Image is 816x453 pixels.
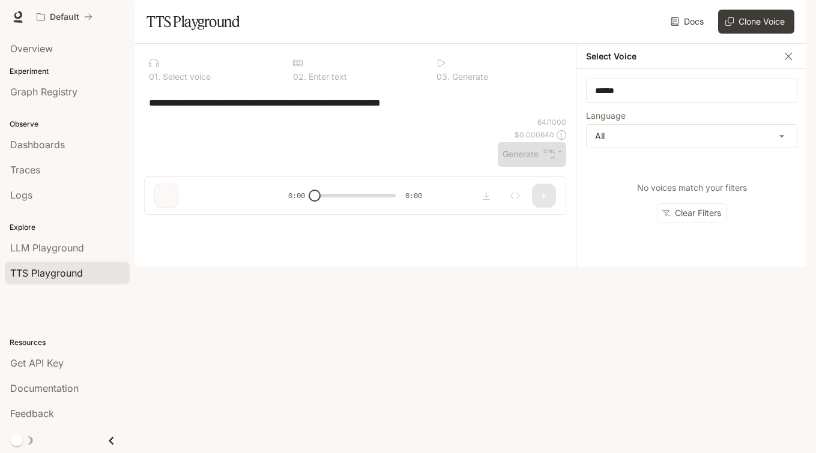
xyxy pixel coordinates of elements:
[587,125,797,148] div: All
[718,10,794,34] button: Clone Voice
[306,73,347,81] p: Enter text
[537,117,566,127] p: 64 / 1000
[437,73,450,81] p: 0 3 .
[50,12,79,22] p: Default
[515,130,554,140] p: $ 0.000640
[657,203,727,223] button: Clear Filters
[160,73,211,81] p: Select voice
[637,182,747,194] p: No voices match your filters
[450,73,488,81] p: Generate
[668,10,709,34] a: Docs
[149,73,160,81] p: 0 1 .
[586,112,626,120] p: Language
[147,10,240,34] h1: TTS Playground
[31,5,98,29] button: All workspaces
[293,73,306,81] p: 0 2 .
